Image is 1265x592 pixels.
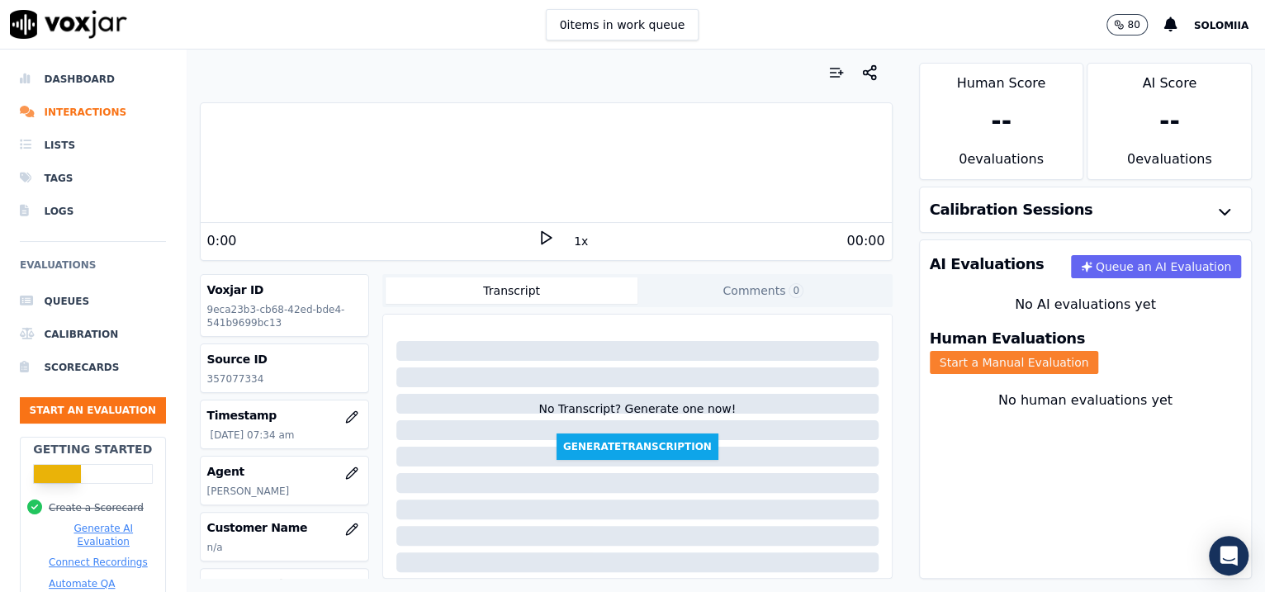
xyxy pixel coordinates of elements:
div: -- [991,107,1012,136]
button: Transcript [386,277,637,304]
div: 00:00 [846,231,884,251]
p: n/a [207,541,362,554]
button: Generate AI Evaluation [49,522,159,548]
img: voxjar logo [10,10,127,39]
button: 1x [571,230,591,253]
button: Solomiia [1194,15,1265,35]
button: GenerateTranscription [557,433,718,460]
button: 80 [1106,14,1163,36]
div: AI Score [1087,64,1251,93]
button: Comments [637,277,889,304]
button: Automate QA [49,577,115,590]
button: Start a Manual Evaluation [930,351,1099,374]
h3: Timestamp [207,407,362,424]
p: 80 [1127,18,1139,31]
div: 0:00 [207,231,237,251]
p: 357077334 [207,372,362,386]
h3: Source ID [207,351,362,367]
h3: Customer Phone [207,575,362,592]
button: 0items in work queue [546,9,699,40]
h3: Customer Name [207,519,362,536]
p: [PERSON_NAME] [207,485,362,498]
div: No Transcript? Generate one now! [538,400,736,433]
h6: Evaluations [20,255,166,285]
div: No AI evaluations yet [933,295,1239,315]
button: Create a Scorecard [49,501,144,514]
h3: Agent [207,463,362,480]
div: 0 evaluation s [920,149,1083,179]
div: Open Intercom Messenger [1209,536,1248,575]
p: [DATE] 07:34 am [211,429,362,442]
span: 0 [789,283,803,298]
a: Queues [20,285,166,318]
h3: AI Evaluations [930,257,1045,272]
a: Logs [20,195,166,228]
a: Calibration [20,318,166,351]
div: -- [1159,107,1180,136]
a: Dashboard [20,63,166,96]
a: Interactions [20,96,166,129]
h3: Human Evaluations [930,331,1085,346]
div: Human Score [920,64,1083,93]
button: 80 [1106,14,1147,36]
div: 0 evaluation s [1087,149,1251,179]
span: Solomiia [1194,20,1248,31]
button: Queue an AI Evaluation [1071,255,1241,278]
p: 9eca23b3-cb68-42ed-bde4-541b9699bc13 [207,303,362,329]
h2: Getting Started [33,441,152,457]
a: Tags [20,162,166,195]
button: Start an Evaluation [20,397,166,424]
h3: Voxjar ID [207,282,362,298]
a: Scorecards [20,351,166,384]
h3: Calibration Sessions [930,202,1093,217]
button: Connect Recordings [49,556,148,569]
a: Lists [20,129,166,162]
div: No human evaluations yet [933,391,1239,450]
